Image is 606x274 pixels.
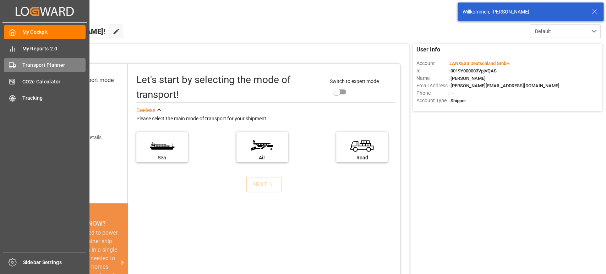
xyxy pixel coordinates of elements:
div: See less [136,106,155,115]
span: Sidebar Settings [23,259,87,266]
span: Name [416,75,448,82]
a: Tracking [4,91,86,105]
div: Select transport mode [59,76,114,84]
span: Switch to expert mode [330,78,379,84]
span: Account Type [416,97,448,104]
button: NEXT [246,177,282,192]
div: Let's start by selecting the mode of transport! [136,72,323,102]
div: NEXT [253,180,275,189]
div: Road [340,154,384,161]
span: CO2e Calculator [22,78,86,86]
span: : [PERSON_NAME][EMAIL_ADDRESS][DOMAIN_NAME] [448,83,559,88]
div: Air [240,154,284,161]
span: : 0019Y000003VpjVQAS [448,68,497,73]
span: Id [416,67,448,75]
span: : [448,61,509,66]
div: Willkommen, [PERSON_NAME] [463,8,585,16]
span: My Reports 2.0 [22,45,86,53]
a: My Reports 2.0 [4,42,86,55]
span: Default [535,28,551,35]
div: Sea [140,154,184,161]
span: : [PERSON_NAME] [448,76,486,81]
span: Phone [416,89,448,97]
span: Transport Planner [22,61,86,69]
span: My Cockpit [22,28,86,36]
span: Account [416,60,448,67]
div: Please select the main mode of transport for your shipment. [136,115,395,123]
span: Tracking [22,94,86,102]
span: : — [448,91,454,96]
a: My Cockpit [4,25,86,39]
button: open menu [530,24,601,38]
span: User Info [416,45,440,54]
a: Transport Planner [4,58,86,72]
span: LANXESS Deutschland GmbH [449,61,509,66]
span: : Shipper [448,98,466,103]
a: CO2e Calculator [4,75,86,88]
span: Email Address [416,82,448,89]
